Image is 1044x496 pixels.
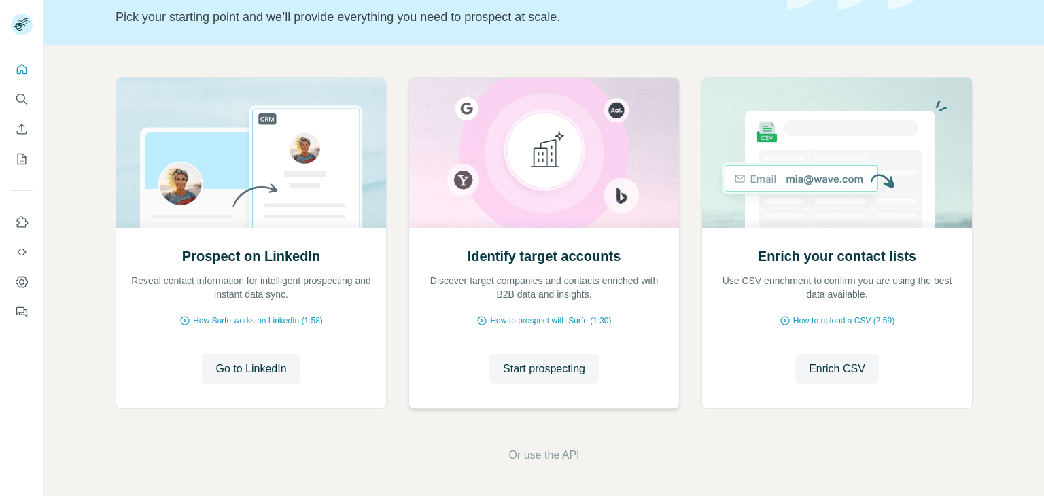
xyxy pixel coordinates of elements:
span: How to upload a CSV (2:59) [793,315,894,327]
img: Identify target accounts [408,78,680,228]
span: How to prospect with Surfe (1:30) [490,315,611,327]
p: Pick your starting point and we’ll provide everything you need to prospect at scale. [116,7,771,26]
button: Go to LinkedIn [202,354,300,384]
span: Go to LinkedIn [215,361,286,377]
button: Use Surfe on LinkedIn [11,210,33,234]
button: Enrich CSV [11,117,33,141]
p: Discover target companies and contacts enriched with B2B data and insights. [423,274,665,301]
button: Enrich CSV [795,354,879,384]
button: Start prospecting [489,354,599,384]
button: My lists [11,147,33,171]
h2: Identify target accounts [468,247,621,266]
h2: Enrich your contact lists [758,247,916,266]
button: Dashboard [11,270,33,294]
img: Enrich your contact lists [701,78,973,228]
img: Prospect on LinkedIn [116,78,387,228]
button: Quick start [11,57,33,82]
button: Or use the API [508,447,579,463]
p: Reveal contact information for intelligent prospecting and instant data sync. [130,274,372,301]
button: Search [11,87,33,111]
span: Start prospecting [503,361,585,377]
button: Feedback [11,300,33,324]
h2: Prospect on LinkedIn [182,247,320,266]
button: Use Surfe API [11,240,33,264]
span: Enrich CSV [809,361,865,377]
p: Use CSV enrichment to confirm you are using the best data available. [716,274,958,301]
span: How Surfe works on LinkedIn (1:58) [193,315,323,327]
